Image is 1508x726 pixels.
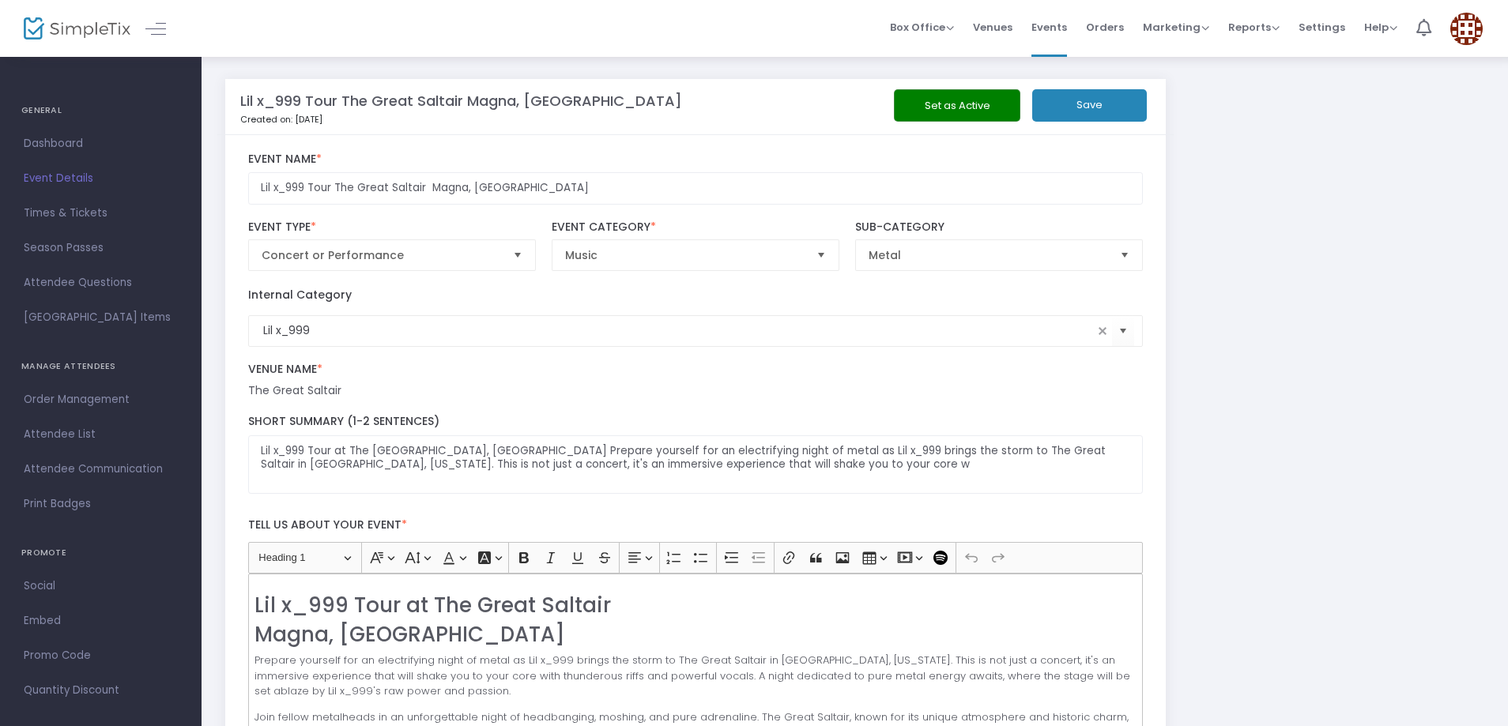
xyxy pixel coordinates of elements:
span: Order Management [24,389,178,410]
button: Select [1114,240,1136,270]
label: Event Type [248,220,537,235]
label: Internal Category [248,287,352,303]
span: Concert or Performance [262,247,501,263]
div: Editor toolbar [248,542,1144,574]
span: Print Badges [24,494,178,514]
h4: GENERAL [21,95,180,126]
button: Set as Active [894,89,1020,122]
h2: Magna, [GEOGRAPHIC_DATA] [254,623,1136,647]
span: Metal [869,247,1108,263]
h4: PROMOTE [21,537,180,569]
p: Created on: [DATE] [240,113,847,126]
input: Select Event Internal Category [263,322,1094,339]
span: Event Details [24,168,178,189]
span: Settings [1299,7,1345,47]
label: Event Name [248,152,1144,167]
button: Select [507,240,529,270]
span: Times & Tickets [24,203,178,224]
h4: MANAGE ATTENDEES [21,351,180,382]
span: clear [1093,322,1112,340]
span: [GEOGRAPHIC_DATA] Items [24,307,178,328]
p: Prepare yourself for an electrifying night of metal as Lil x_999 brings the storm to The Great Sa... [254,653,1136,699]
span: Events [1031,7,1067,47]
button: Save [1032,89,1147,122]
m-panel-title: Lil x_999 Tour The Great Saltair Magna, [GEOGRAPHIC_DATA] [240,90,682,111]
span: Embed [24,611,178,631]
span: Reports [1228,20,1280,35]
label: Event Category [552,220,840,235]
label: Tell us about your event [240,510,1151,542]
label: Venue Name [248,363,1144,377]
button: Select [810,240,832,270]
span: Social [24,576,178,596]
span: Heading 1 [258,548,341,567]
span: Promo Code [24,645,178,666]
span: Venues [973,7,1012,47]
div: The Great Saltair [248,382,1144,399]
span: Orders [1086,7,1124,47]
input: Enter Event Name [248,172,1144,205]
span: Music [565,247,805,263]
span: Marketing [1143,20,1209,35]
span: Attendee Communication [24,459,178,480]
span: Quantity Discount [24,680,178,701]
h2: Lil x_999 Tour at The Great Saltair [254,593,1136,618]
span: Box Office [890,20,954,35]
label: Sub-Category [855,220,1144,235]
span: Season Passes [24,238,178,258]
span: Help [1364,20,1397,35]
span: Attendee Questions [24,273,178,293]
span: Dashboard [24,134,178,154]
button: Heading 1 [251,546,358,570]
button: Select [1112,314,1134,347]
span: Attendee List [24,424,178,445]
span: Short Summary (1-2 Sentences) [248,413,439,429]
